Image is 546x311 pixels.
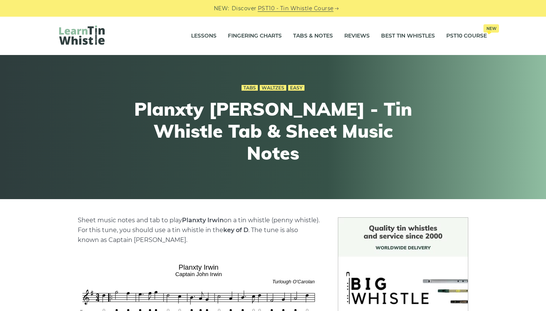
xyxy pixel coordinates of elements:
img: LearnTinWhistle.com [59,25,105,45]
a: PST10 CourseNew [446,27,487,46]
span: New [483,24,499,33]
strong: Planxty Irwin [182,217,224,224]
h1: Planxty [PERSON_NAME] - Tin Whistle Tab & Sheet Music Notes [133,98,413,164]
a: Best Tin Whistles [381,27,435,46]
a: Easy [288,85,304,91]
a: Reviews [344,27,370,46]
a: Tabs [242,85,258,91]
a: Lessons [191,27,217,46]
a: Waltzes [260,85,286,91]
a: Tabs & Notes [293,27,333,46]
strong: key of D [223,226,248,234]
a: Fingering Charts [228,27,282,46]
p: Sheet music notes and tab to play on a tin whistle (penny whistle). For this tune, you should use... [78,215,320,245]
